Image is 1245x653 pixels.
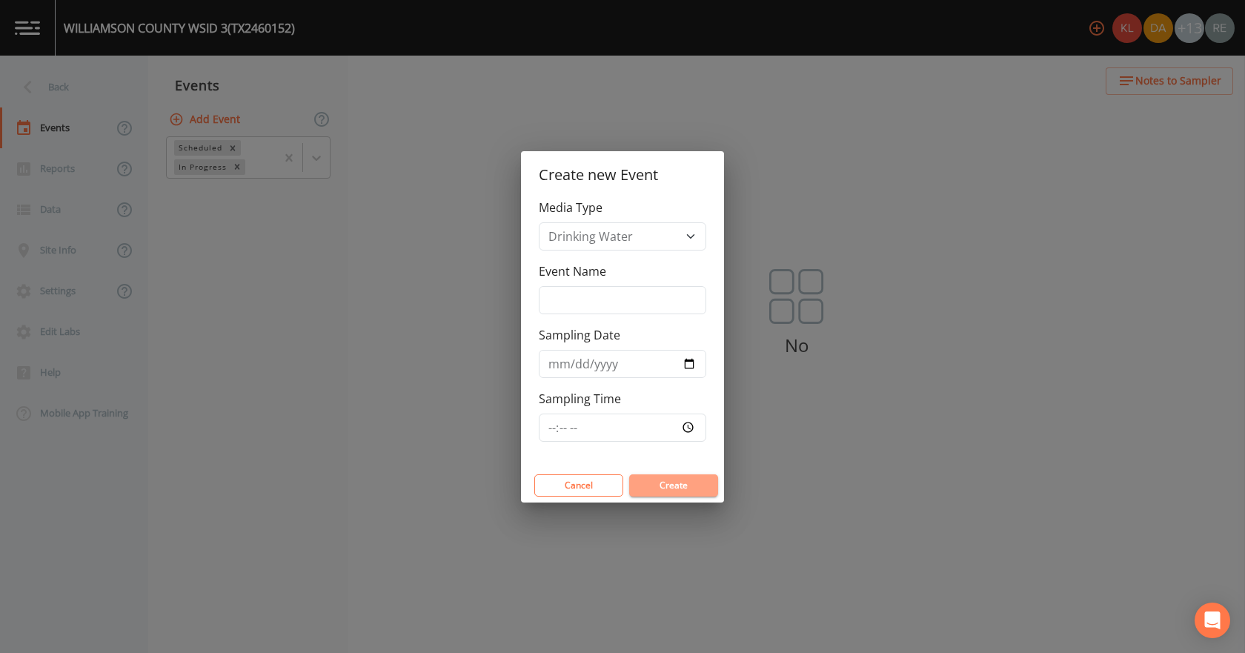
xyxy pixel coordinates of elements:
div: Open Intercom Messenger [1195,603,1230,638]
label: Event Name [539,262,606,280]
label: Media Type [539,199,602,216]
button: Create [629,474,718,497]
label: Sampling Time [539,390,621,408]
h2: Create new Event [521,151,724,199]
label: Sampling Date [539,326,620,344]
button: Cancel [534,474,623,497]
